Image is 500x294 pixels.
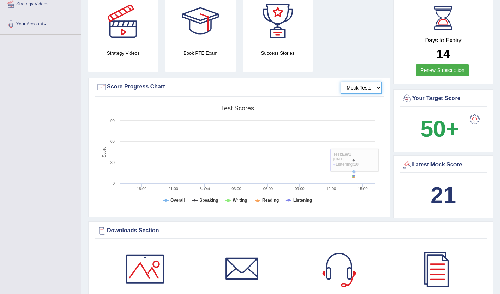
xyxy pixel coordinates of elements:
[110,160,115,165] text: 30
[110,118,115,123] text: 90
[221,105,254,112] tspan: Test scores
[199,198,218,203] tspan: Speaking
[200,186,210,191] tspan: 8. Oct
[233,198,247,203] tspan: Writing
[243,49,313,57] h4: Success Stories
[326,186,336,191] text: 12:00
[402,160,485,170] div: Latest Mock Score
[0,14,81,32] a: Your Account
[170,198,185,203] tspan: Overall
[262,198,279,203] tspan: Reading
[402,93,485,104] div: Your Target Score
[96,82,382,92] div: Score Progress Chart
[168,186,178,191] text: 21:00
[165,49,236,57] h4: Book PTE Exam
[113,181,115,185] text: 0
[96,226,485,236] div: Downloads Section
[295,186,305,191] text: 09:00
[137,186,147,191] text: 18:00
[436,47,450,61] b: 14
[420,116,459,142] b: 50+
[416,64,469,76] a: Renew Subscription
[88,49,158,57] h4: Strategy Videos
[110,139,115,143] text: 60
[358,186,368,191] text: 15:00
[231,186,241,191] text: 03:00
[293,198,312,203] tspan: Listening
[402,37,485,44] h4: Days to Expiry
[263,186,273,191] text: 06:00
[430,182,456,208] b: 21
[102,146,107,158] tspan: Score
